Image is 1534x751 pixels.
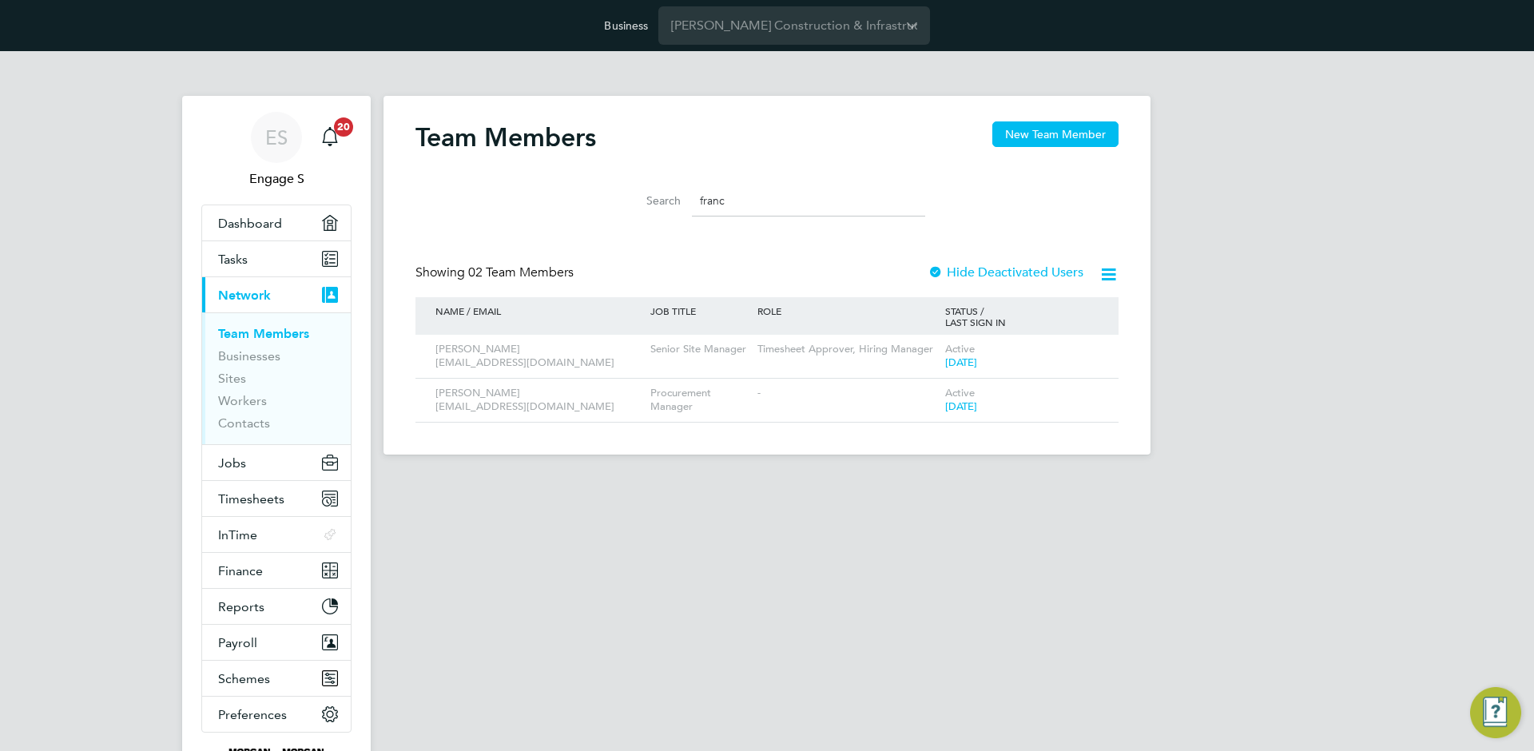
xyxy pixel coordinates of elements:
button: Payroll [202,625,351,660]
button: Preferences [202,697,351,732]
div: Network [202,312,351,444]
div: [PERSON_NAME] [EMAIL_ADDRESS][DOMAIN_NAME] [431,379,646,422]
a: Businesses [218,348,280,364]
span: Network [218,288,271,303]
span: 20 [334,117,353,137]
button: Schemes [202,661,351,696]
label: Hide Deactivated Users [928,264,1083,280]
button: Reports [202,589,351,624]
span: Preferences [218,707,287,722]
div: - [753,379,941,408]
span: InTime [218,527,257,542]
div: STATUS / LAST SIGN IN [941,297,1103,336]
span: Reports [218,599,264,614]
span: Engage S [201,169,352,189]
span: ES [265,127,288,148]
span: Finance [218,563,263,578]
button: Jobs [202,445,351,480]
label: Business [604,18,648,33]
span: Tasks [218,252,248,267]
span: [DATE] [945,356,977,369]
a: ESEngage S [201,112,352,189]
div: [PERSON_NAME] [EMAIL_ADDRESS][DOMAIN_NAME] [431,335,646,378]
div: Senior Site Manager [646,335,753,364]
span: Payroll [218,635,257,650]
div: Showing [415,264,577,281]
button: InTime [202,517,351,552]
span: [DATE] [945,399,977,413]
span: Timesheets [218,491,284,507]
button: Finance [202,553,351,588]
a: Tasks [202,241,351,276]
div: Active [941,379,1103,422]
a: Dashboard [202,205,351,240]
a: 20 [314,112,346,163]
div: JOB TITLE [646,297,753,324]
span: Jobs [218,455,246,471]
button: Engage Resource Center [1470,687,1521,738]
a: Workers [218,393,267,408]
button: New Team Member [992,121,1119,147]
button: Network [202,277,351,312]
span: 02 Team Members [468,264,574,280]
label: Search [609,193,681,208]
a: Team Members [218,326,309,341]
div: Timesheet Approver, Hiring Manager [753,335,941,364]
a: Sites [218,371,246,386]
button: Timesheets [202,481,351,516]
span: Schemes [218,671,270,686]
div: NAME / EMAIL [431,297,646,324]
div: Procurement Manager [646,379,753,422]
input: Search for... [692,185,925,217]
div: ROLE [753,297,941,324]
a: Contacts [218,415,270,431]
h2: Team Members [415,121,596,153]
div: Active [941,335,1103,378]
span: Dashboard [218,216,282,231]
